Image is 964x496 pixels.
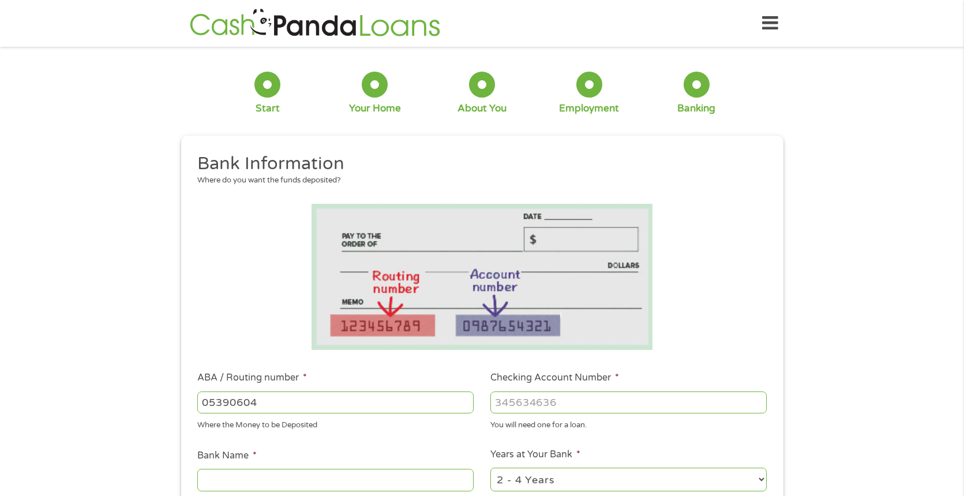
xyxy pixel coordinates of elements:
div: Where do you want the funds deposited? [197,175,758,187]
input: 345634636 [490,391,767,413]
div: About You [457,102,507,115]
div: Your Home [349,102,401,115]
img: GetLoanNow Logo [186,7,444,40]
label: Checking Account Number [490,372,619,384]
label: Years at Your Bank [490,449,580,461]
label: Bank Name [197,450,257,462]
div: Employment [559,102,619,115]
h2: Bank Information [197,152,758,176]
label: ABA / Routing number [197,372,307,384]
div: You will need one for a loan. [490,416,767,431]
div: Where the Money to be Deposited [197,416,474,431]
div: Start [256,102,280,115]
img: Routing number location [312,204,653,350]
div: Banking [677,102,715,115]
input: 263177916 [197,391,474,413]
